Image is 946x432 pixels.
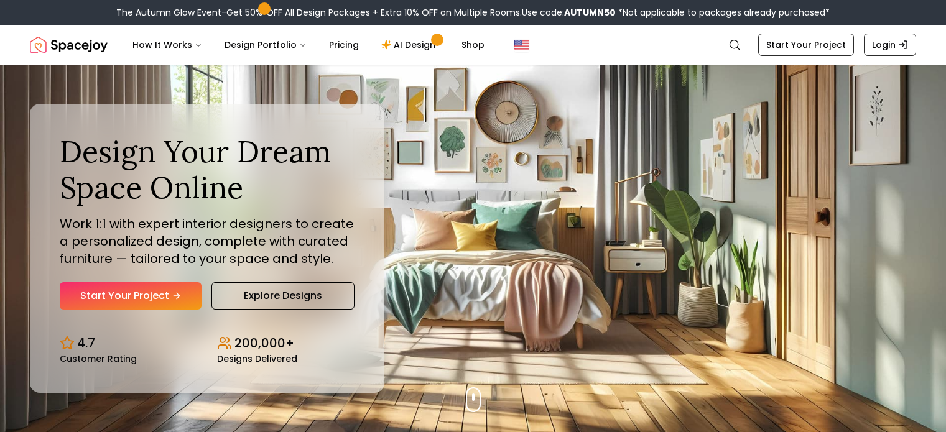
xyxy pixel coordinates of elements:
a: Pricing [319,32,369,57]
a: Login [864,34,916,56]
a: Shop [452,32,494,57]
a: Spacejoy [30,32,108,57]
small: Designs Delivered [217,354,297,363]
p: 4.7 [77,334,95,352]
span: *Not applicable to packages already purchased* [616,6,830,19]
p: Work 1:1 with expert interior designers to create a personalized design, complete with curated fu... [60,215,355,267]
button: How It Works [123,32,212,57]
img: Spacejoy Logo [30,32,108,57]
nav: Main [123,32,494,57]
div: The Autumn Glow Event-Get 50% OFF All Design Packages + Extra 10% OFF on Multiple Rooms. [116,6,830,19]
h1: Design Your Dream Space Online [60,134,355,205]
nav: Global [30,25,916,65]
button: Design Portfolio [215,32,317,57]
p: 200,000+ [234,334,294,352]
a: Explore Designs [211,282,355,310]
b: AUTUMN50 [564,6,616,19]
img: United States [514,37,529,52]
small: Customer Rating [60,354,137,363]
a: Start Your Project [758,34,854,56]
span: Use code: [522,6,616,19]
div: Design stats [60,324,355,363]
a: Start Your Project [60,282,202,310]
a: AI Design [371,32,449,57]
